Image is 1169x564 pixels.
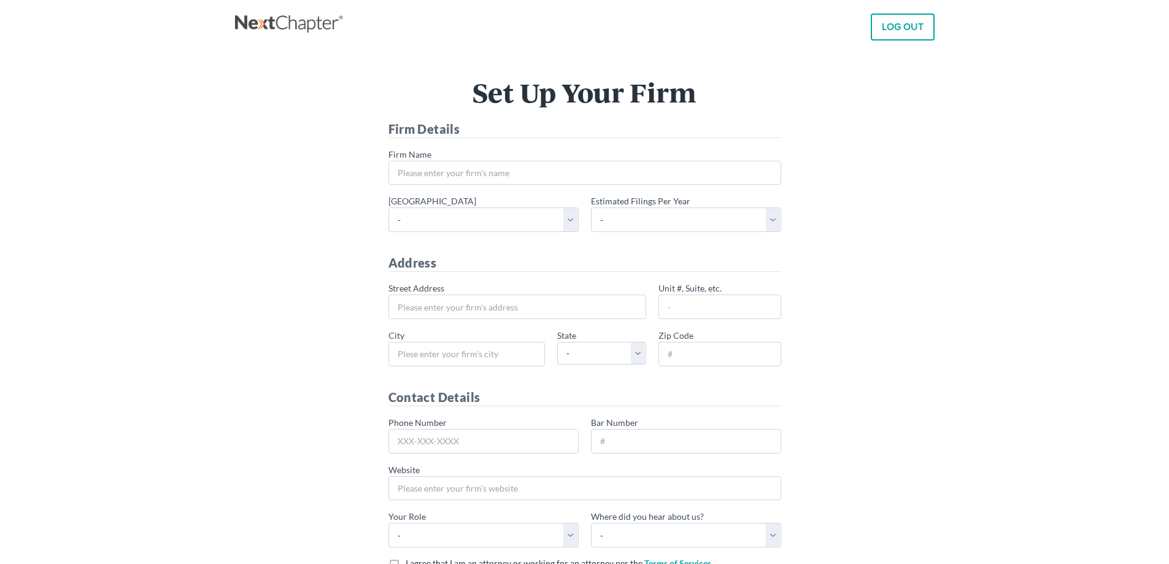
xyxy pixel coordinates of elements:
[658,282,722,295] label: Unit #, Suite, etc.
[388,254,781,272] h4: Address
[388,282,444,295] label: Street Address
[388,476,781,501] input: Please enter your firm's website
[388,295,646,319] input: Please enter your firm's address
[388,463,420,476] label: Website
[557,329,576,342] label: State
[388,388,781,406] h4: Contact Details
[388,416,447,429] label: Phone Number
[247,79,922,106] h1: Set Up Your Firm
[658,295,781,319] input: -
[388,429,579,454] input: XXX-XXX-XXXX
[871,14,935,41] a: LOG OUT
[591,429,781,454] input: #
[591,195,690,207] label: Estimated Filings Per Year
[388,329,404,342] label: City
[388,161,781,185] input: Please enter your firm's name
[658,329,693,342] label: Zip Code
[388,148,431,161] label: Firm Name
[591,416,638,429] label: Bar Number
[658,342,781,366] input: #
[388,342,545,366] input: Plese enter your firm's city
[388,510,426,523] label: Your Role
[388,120,781,138] h4: Firm Details
[388,195,476,207] label: [GEOGRAPHIC_DATA]
[591,510,704,523] label: Where did you hear about us?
